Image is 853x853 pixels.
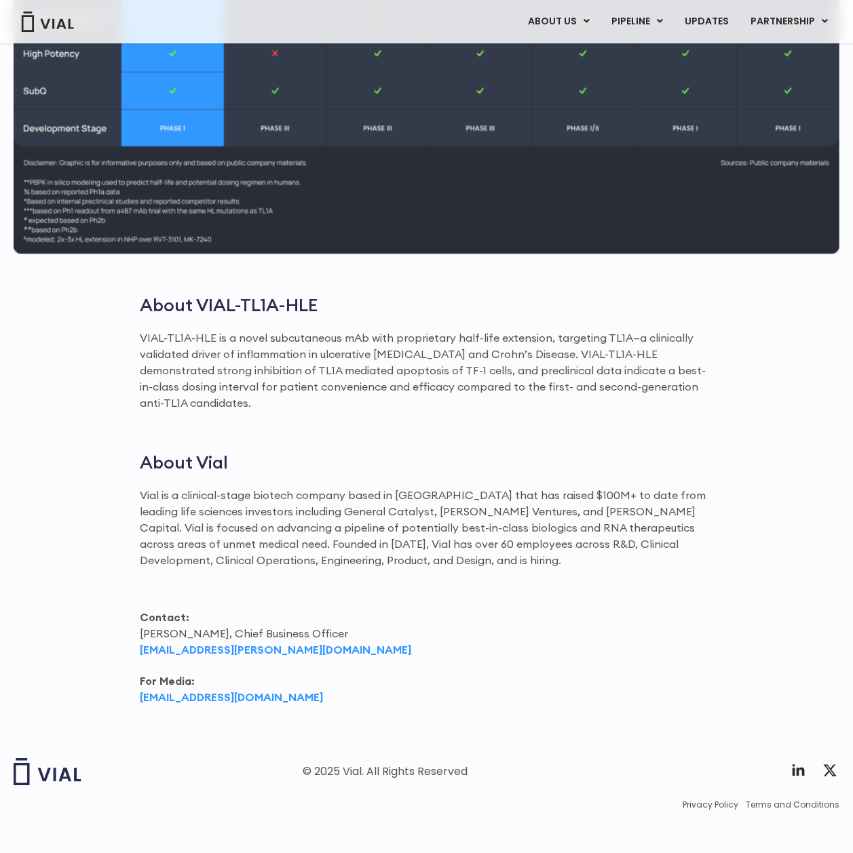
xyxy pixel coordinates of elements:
a: [EMAIL_ADDRESS][DOMAIN_NAME] [140,690,324,704]
img: Vial logo wih "Vial" spelled out [14,758,81,785]
img: Vial Logo [20,12,75,32]
p: VIAL-TL1A-HLE is a novel subcutaneous mAb with proprietary half-life extension, targeting TL1A—a ... [140,330,713,411]
a: PARTNERSHIPMenu Toggle [740,10,839,33]
div: © 2025 Vial. All Rights Reserved [303,764,468,779]
p: Vial is a clinical-stage biotech company based in [GEOGRAPHIC_DATA] that has raised $100M+ to dat... [140,487,713,568]
a: UPDATES [674,10,739,33]
h2: About VIAL-TL1A-HLE [140,294,713,316]
a: [EMAIL_ADDRESS][PERSON_NAME][DOMAIN_NAME] [140,643,412,656]
h2: About Vial [140,452,713,473]
p: [PERSON_NAME], Chief Business Officer [140,609,713,658]
a: Terms and Conditions [746,799,839,811]
a: PIPELINEMenu Toggle [601,10,673,33]
a: Privacy Policy [683,799,738,811]
a: ABOUT USMenu Toggle [517,10,600,33]
strong: Contact: [140,610,190,624]
strong: For Media: [140,674,195,688]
